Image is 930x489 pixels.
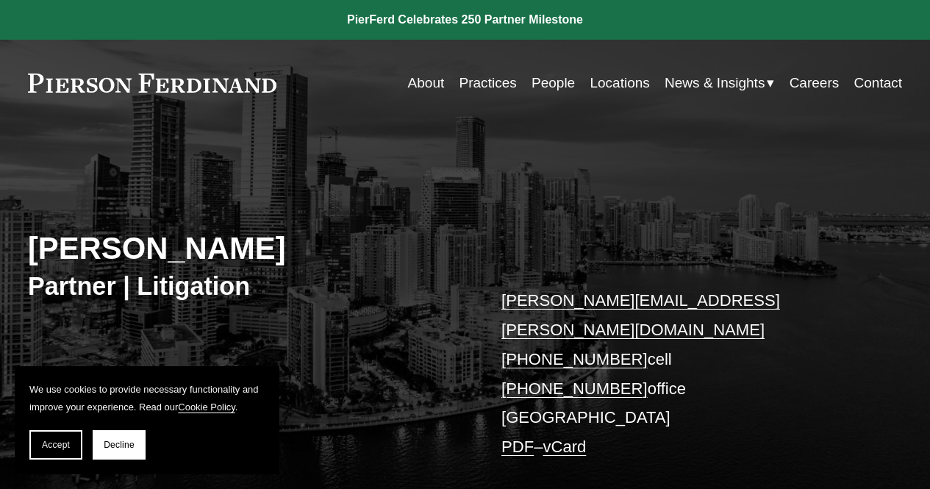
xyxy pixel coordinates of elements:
span: News & Insights [665,71,765,96]
a: Contact [854,69,903,97]
p: We use cookies to provide necessary functionality and improve your experience. Read our . [29,381,265,415]
a: [PERSON_NAME][EMAIL_ADDRESS][PERSON_NAME][DOMAIN_NAME] [501,291,780,339]
a: Careers [790,69,840,97]
a: folder dropdown [665,69,774,97]
a: About [408,69,445,97]
a: [PHONE_NUMBER] [501,379,648,398]
p: cell office [GEOGRAPHIC_DATA] – [501,286,865,461]
span: Accept [42,440,70,450]
button: Decline [93,430,146,460]
a: PDF [501,438,534,456]
a: Locations [590,69,649,97]
a: Practices [459,69,517,97]
a: [PHONE_NUMBER] [501,350,648,368]
h2: [PERSON_NAME] [28,230,465,268]
a: People [532,69,575,97]
span: Decline [104,440,135,450]
a: vCard [543,438,586,456]
h3: Partner | Litigation [28,271,465,301]
button: Accept [29,430,82,460]
section: Cookie banner [15,366,279,474]
a: Cookie Policy [178,401,235,413]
